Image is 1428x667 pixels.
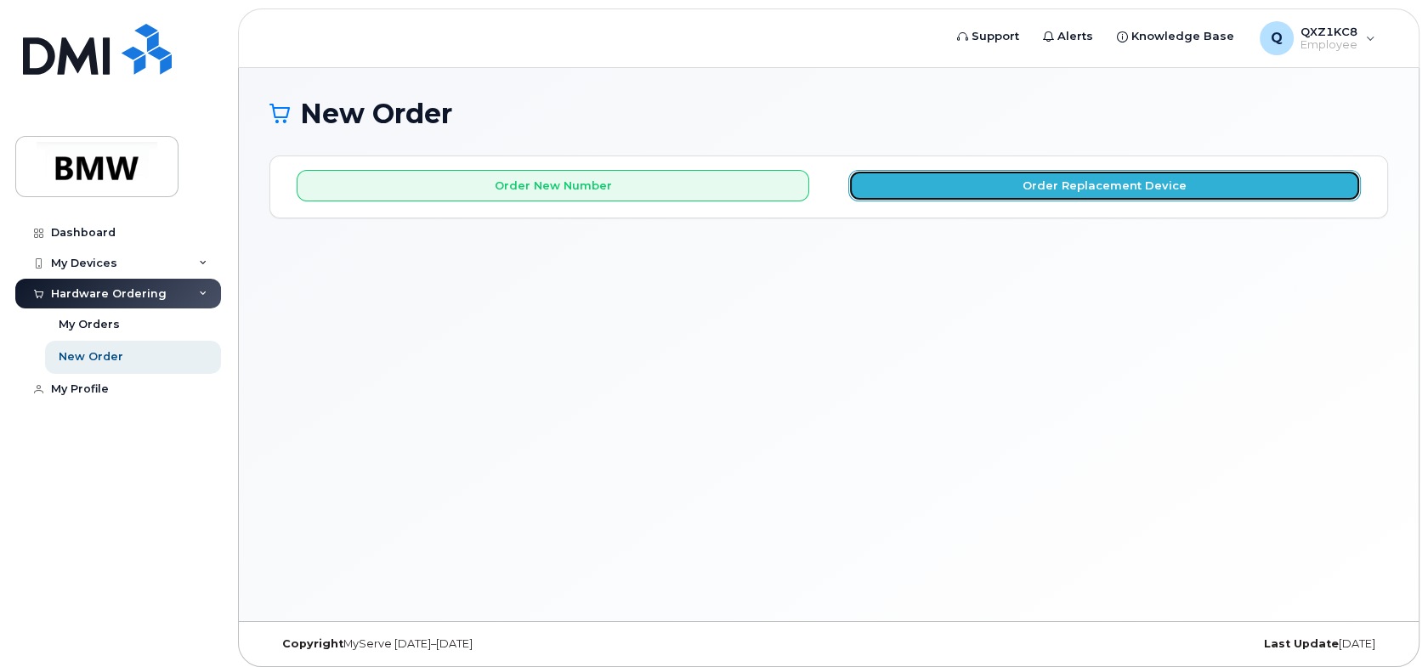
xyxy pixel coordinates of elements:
[848,170,1361,201] button: Order Replacement Device
[269,99,1388,128] h1: New Order
[269,637,643,651] div: MyServe [DATE]–[DATE]
[1264,637,1339,650] strong: Last Update
[1015,637,1388,651] div: [DATE]
[297,170,809,201] button: Order New Number
[282,637,343,650] strong: Copyright
[1354,593,1415,654] iframe: Messenger Launcher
